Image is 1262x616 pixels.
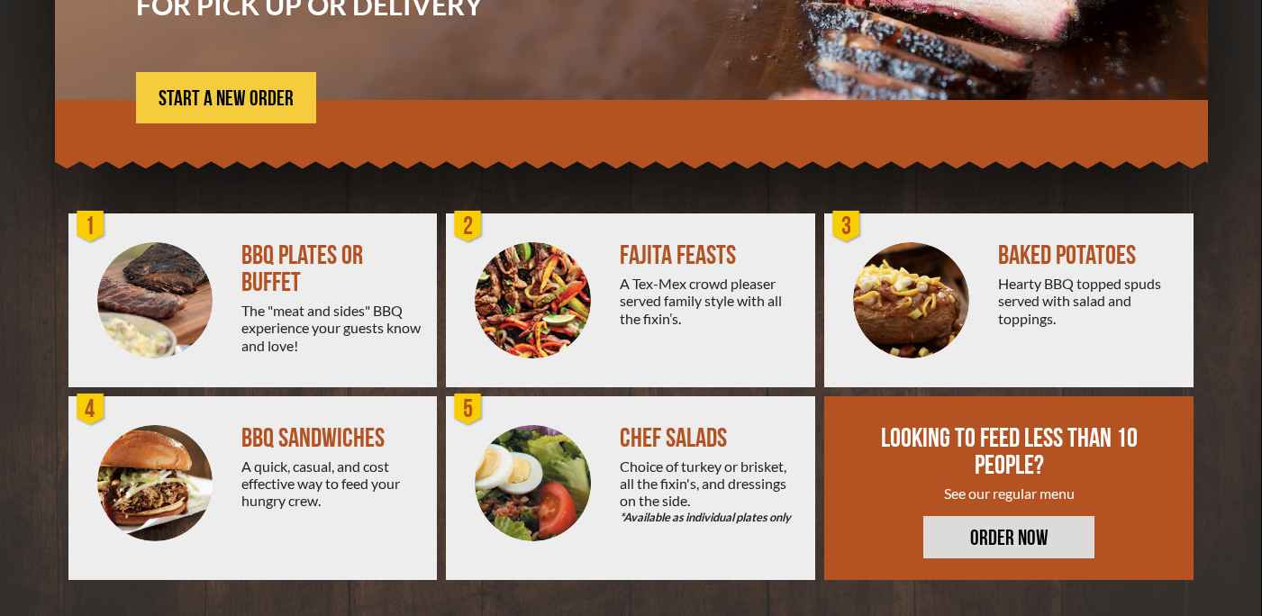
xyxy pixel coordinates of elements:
span: START A NEW ORDER [159,88,294,110]
div: 3 [829,209,865,245]
div: FAJITA FEASTS [620,242,801,269]
img: Salad-Circle.png [475,425,591,541]
img: PEJ-Fajitas.png [475,242,591,358]
div: 4 [73,392,109,428]
div: BAKED POTATOES [998,242,1179,269]
div: BBQ SANDWICHES [241,425,422,452]
div: Choice of turkey or brisket, all the fixin's, and dressings on the side. [620,457,801,527]
div: See our regular menu [878,485,1141,502]
a: START A NEW ORDER [136,72,316,123]
em: *Available as individual plates only [620,509,801,526]
div: The "meat and sides" BBQ experience your guests know and love! [241,302,422,354]
div: 1 [73,209,109,245]
img: PEJ-BBQ-Sandwich.png [97,425,213,541]
div: A quick, casual, and cost effective way to feed your hungry crew. [241,457,422,510]
a: ORDER NOW [923,516,1094,558]
div: A Tex-Mex crowd pleaser served family style with all the fixin’s. [620,275,801,327]
img: PEJ-Baked-Potato.png [853,242,969,358]
div: Hearty BBQ topped spuds served with salad and toppings. [998,275,1179,327]
div: CHEF SALADS [620,425,801,452]
img: PEJ-BBQ-Buffet.png [97,242,213,358]
div: BBQ PLATES OR BUFFET [241,242,422,296]
div: 2 [450,209,486,245]
div: 5 [450,392,486,428]
div: LOOKING TO FEED LESS THAN 10 PEOPLE? [878,425,1141,479]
